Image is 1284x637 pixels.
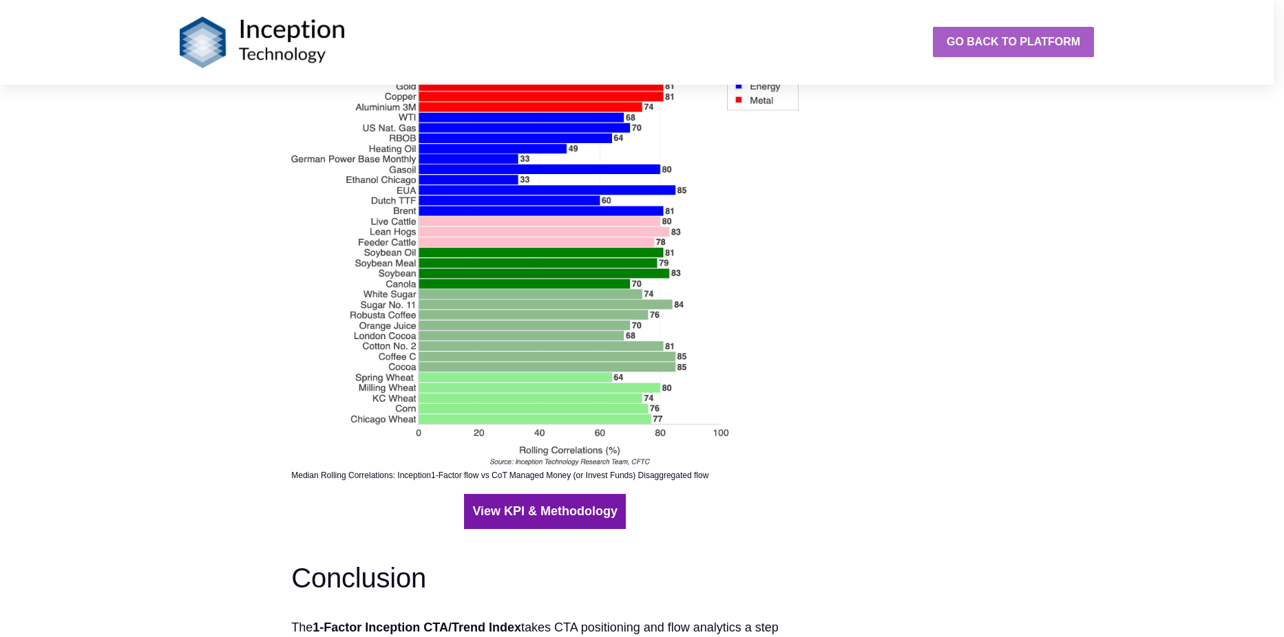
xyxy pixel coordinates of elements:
a: Go back to platform [933,27,1094,57]
b: View KPI & Methodology [472,504,618,518]
a: View KPI & Methodology [472,502,618,521]
img: Logo [180,17,345,68]
button: View KPI & Methodology [464,494,626,529]
i: Median Rolling Correlations: Inception1-Factor flow vs CoT Managed Money (or Invest Funds) Disagg... [291,471,708,480]
h3: Conclusion [291,562,799,594]
strong: Go back to platform [947,36,1080,47]
strong: 1-Factor Inception CTA/Trend Index [313,620,521,634]
img: Hedge Fund Positioning Explained at the Market Levels [291,19,799,469]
